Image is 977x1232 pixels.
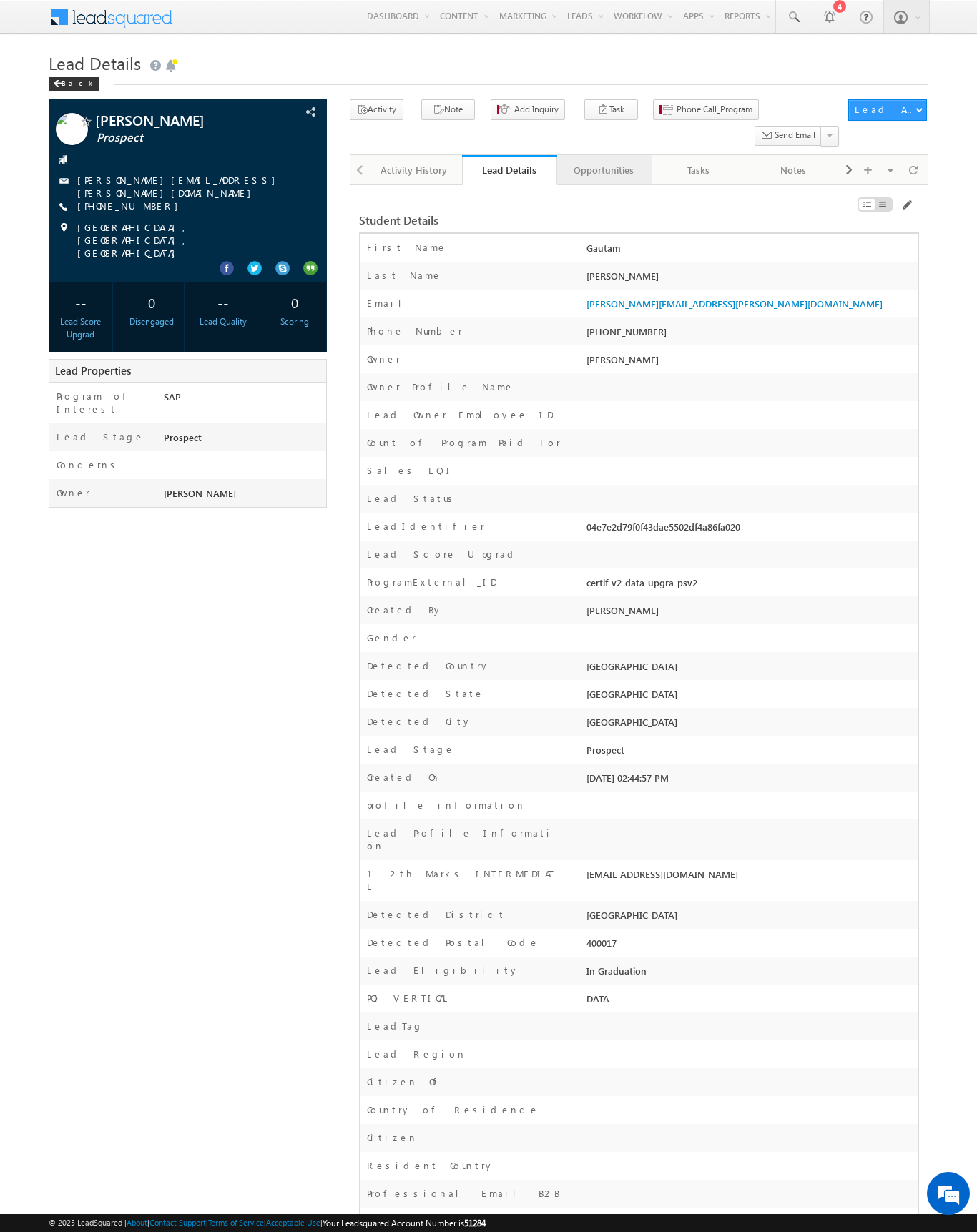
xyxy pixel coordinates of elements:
span: [PERSON_NAME] [164,487,236,499]
label: Lead Stage [367,743,455,756]
button: Note [421,99,475,120]
span: Phone Call_Program [677,103,752,116]
label: Count of Program Paid For [367,436,561,449]
label: Phone Number [367,325,463,337]
div: 0 [124,289,180,315]
div: 400017 [583,936,918,956]
div: [PHONE_NUMBER] [583,325,918,345]
div: certif-v2-data-upgra-psv2 [583,576,918,596]
label: Owner Profile Name [367,380,514,393]
label: Detected District [367,908,506,921]
div: [GEOGRAPHIC_DATA] [583,687,918,707]
div: Minimize live chat window [235,7,269,41]
div: Notes [757,162,828,179]
div: Prospect [583,743,918,763]
button: Phone Call_Program [653,99,759,120]
div: Chat with us now [74,75,240,94]
div: [GEOGRAPHIC_DATA] [583,715,918,735]
a: Lead Details [462,155,556,185]
div: [DATE] 02:44:57 PM [583,771,918,791]
label: ProgramExternal_ID [367,576,496,588]
img: d_60004797649_company_0_60004797649 [24,75,60,94]
div: [EMAIL_ADDRESS][DOMAIN_NAME] [583,867,918,887]
div: Lead Score Upgrad [52,315,109,341]
label: Detected State [367,687,484,700]
button: Activity [350,99,403,120]
label: Detected Postal Code [367,936,539,949]
label: Last Name [367,269,442,282]
label: Created By [367,603,443,616]
div: Prospect [160,430,326,450]
div: Activity History [379,162,449,179]
a: Tasks [652,155,746,185]
a: Terms of Service [208,1218,264,1227]
label: Lead Owner Employee ID [367,408,553,421]
a: Acceptable Use [266,1218,320,1227]
div: 04e7e2d79f0f43dae5502df4a86fa020 [583,520,918,540]
button: Task [584,99,638,120]
span: Add Inquiry [514,103,559,116]
span: [GEOGRAPHIC_DATA], [GEOGRAPHIC_DATA], [GEOGRAPHIC_DATA] [77,221,301,260]
span: [PERSON_NAME] [95,113,267,127]
div: Lead Details [473,163,546,177]
div: Gautam [583,241,918,261]
div: Back [49,77,99,91]
label: Citizen [367,1131,418,1144]
span: © 2025 LeadSquared | | | | | [49,1216,486,1230]
label: Lead Profile Information [367,827,561,852]
label: Resident Country [367,1159,494,1172]
a: [PERSON_NAME][EMAIL_ADDRESS][PERSON_NAME][DOMAIN_NAME] [586,297,883,310]
div: -- [52,289,109,315]
div: Scoring [266,315,323,328]
button: Lead Actions [848,99,927,121]
div: Lead Actions [855,103,915,116]
div: DATA [583,992,918,1012]
a: Back [49,76,107,88]
button: Add Inquiry [491,99,565,120]
textarea: Type your message and hit 'Enter' [19,132,261,428]
label: Citizen Of [367,1075,444,1088]
div: In Graduation [583,964,918,984]
div: Student Details [359,214,727,227]
label: LeadIdentifier [367,520,485,533]
div: Tasks [663,162,733,179]
img: Profile photo [56,113,88,150]
label: LeadTag [367,1020,423,1033]
a: Activity History [368,155,462,185]
label: First Name [367,241,447,254]
span: [PHONE_NUMBER] [77,199,185,214]
label: Professional Email B2B [367,1187,560,1200]
div: [PERSON_NAME] [583,269,918,289]
label: Lead Region [367,1048,466,1060]
div: 0 [266,289,323,315]
label: Sales LQI [367,464,454,477]
em: Start Chat [195,440,260,460]
label: 12th Marks INTERMEDIATE [367,867,561,893]
span: Prospect [97,131,268,145]
label: Owner [367,353,401,365]
label: Country of Residence [367,1103,539,1116]
label: Gender [367,631,416,644]
div: Lead Quality [195,315,252,328]
a: Notes [746,155,840,185]
span: Your Leadsquared Account Number is [323,1218,486,1228]
button: Send Email [755,126,822,147]
span: Send Email [775,129,815,142]
div: SAP [160,390,326,410]
label: Lead Stage [57,430,144,443]
label: Detected Country [367,659,490,672]
label: Program of Interest [57,390,149,415]
label: Created On [367,771,441,784]
label: Lead Status [367,492,458,505]
span: Lead Properties [55,363,131,378]
div: -- [195,289,252,315]
label: Concerns [57,458,120,471]
label: profile information [367,799,526,812]
div: [GEOGRAPHIC_DATA] [583,659,918,679]
div: [PERSON_NAME] [583,603,918,624]
label: Owner [57,486,90,499]
a: [PERSON_NAME][EMAIL_ADDRESS][PERSON_NAME][DOMAIN_NAME] [77,174,283,199]
a: Opportunities [557,155,652,185]
label: Detected City [367,715,472,728]
span: [PERSON_NAME] [586,353,659,365]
